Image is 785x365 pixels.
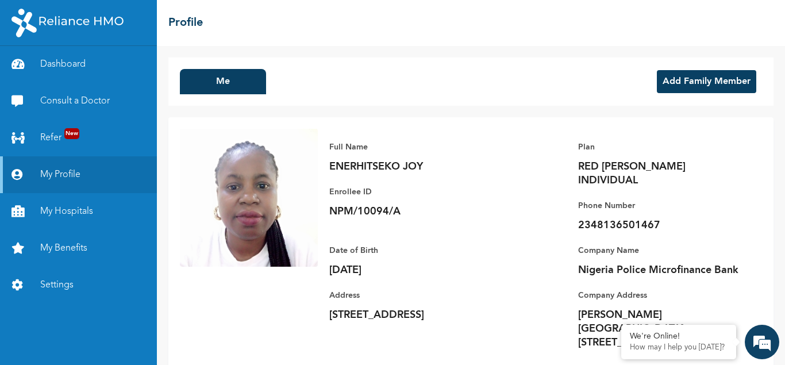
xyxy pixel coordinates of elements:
h2: Profile [168,14,203,32]
div: Chat with us now [60,64,193,79]
p: Enrollee ID [329,185,490,199]
p: How may I help you today? [630,343,728,352]
div: FAQs [113,305,220,341]
div: We're Online! [630,332,728,341]
p: [DATE] [329,263,490,277]
p: Phone Number [578,199,739,213]
p: RED [PERSON_NAME] INDIVIDUAL [578,160,739,187]
textarea: Type your message and hit 'Enter' [6,265,219,305]
p: Address [329,289,490,302]
p: Company Address [578,289,739,302]
img: d_794563401_company_1708531726252_794563401 [21,57,47,86]
p: Nigeria Police Microfinance Bank [578,263,739,277]
p: Plan [578,140,739,154]
p: Full Name [329,140,490,154]
p: NPM/10094/A [329,205,490,218]
span: New [64,128,79,139]
p: Date of Birth [329,244,490,258]
p: ENERHITSEKO JOY [329,160,490,174]
p: Company Name [578,244,739,258]
p: [PERSON_NAME][GEOGRAPHIC_DATA], [STREET_ADDRESS] [578,308,739,349]
img: RelianceHMO's Logo [11,9,124,37]
div: Minimize live chat window [188,6,216,33]
span: Conversation [6,325,113,333]
p: [STREET_ADDRESS] [329,308,490,322]
button: Add Family Member [657,70,756,93]
span: We're online! [67,120,159,236]
p: 2348136501467 [578,218,739,232]
img: Enrollee [180,129,318,267]
button: Me [180,69,266,94]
